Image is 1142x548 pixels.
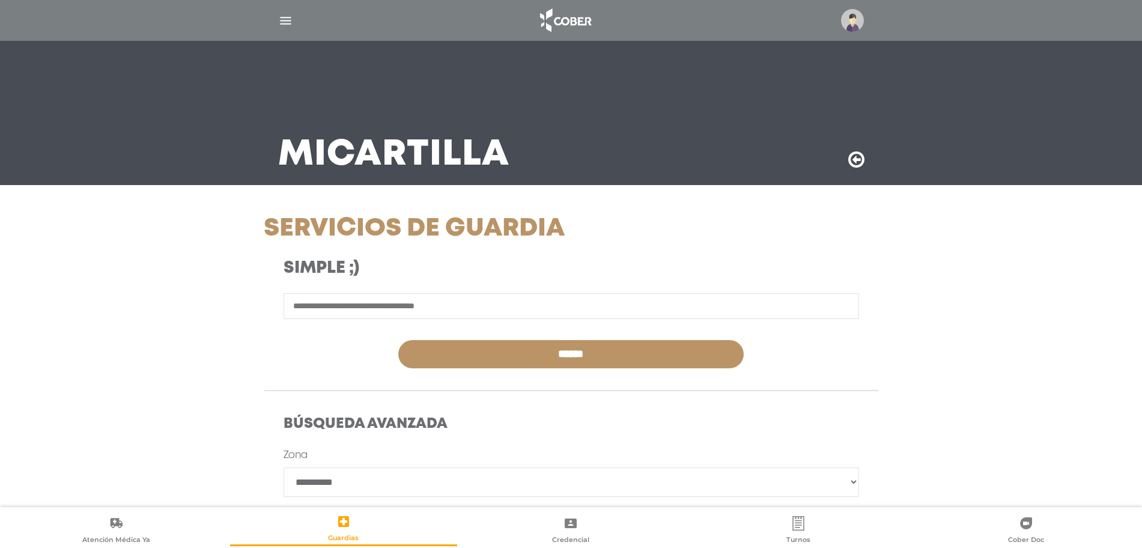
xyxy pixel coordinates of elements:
[328,534,359,544] span: Guardias
[685,516,913,546] a: Turnos
[457,516,685,546] a: Credencial
[278,13,293,28] img: Cober_menu-lines-white.svg
[278,139,509,171] h3: Mi Cartilla
[230,514,458,546] a: Guardias
[284,416,859,433] h4: Búsqueda Avanzada
[786,535,810,546] span: Turnos
[2,516,230,546] a: Atención Médica Ya
[912,516,1140,546] a: Cober Doc
[284,258,648,279] h3: Simple ;)
[552,535,589,546] span: Credencial
[841,9,864,32] img: profile-placeholder.svg
[1008,535,1044,546] span: Cober Doc
[264,214,668,244] h1: Servicios de Guardia
[533,6,597,35] img: logo_cober_home-white.png
[82,535,150,546] span: Atención Médica Ya
[284,448,308,463] label: Zona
